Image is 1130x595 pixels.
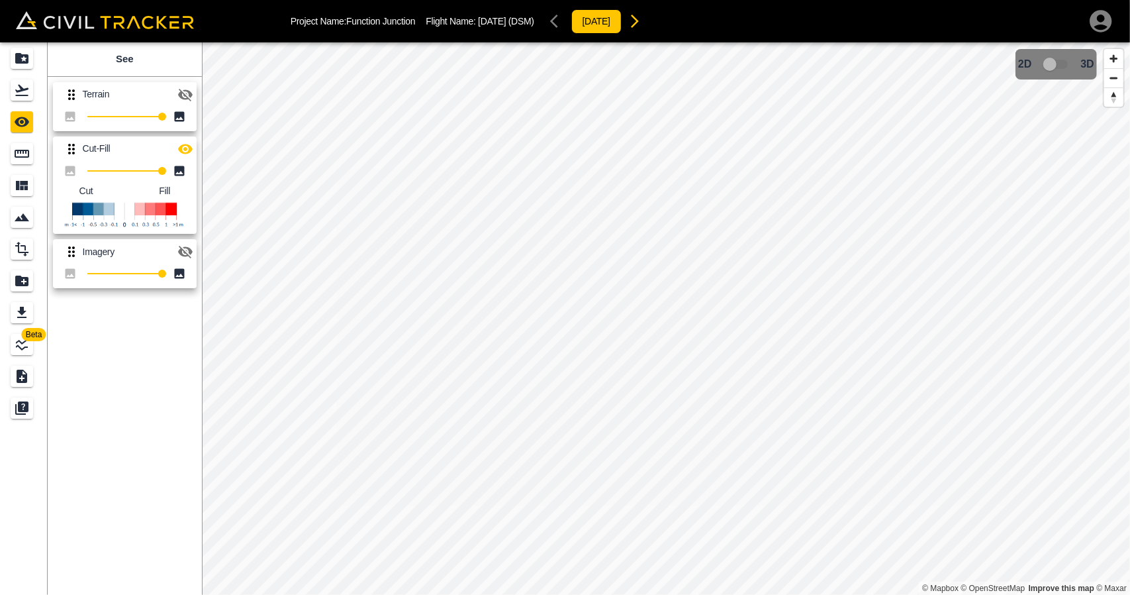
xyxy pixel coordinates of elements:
[1029,584,1094,593] a: Map feedback
[1104,68,1123,87] button: Zoom out
[1037,52,1076,77] span: 3D model not uploaded yet
[571,9,622,34] button: [DATE]
[1104,87,1123,107] button: Reset bearing to north
[478,16,534,27] span: [DATE] (DSM)
[961,584,1025,593] a: OpenStreetMap
[202,42,1130,595] canvas: Map
[291,16,416,27] p: Project Name: Function Junction
[1096,584,1127,593] a: Maxar
[1081,58,1094,70] span: 3D
[922,584,959,593] a: Mapbox
[1104,49,1123,68] button: Zoom in
[1018,58,1031,70] span: 2D
[16,11,194,30] img: Civil Tracker
[426,16,534,27] p: Flight Name:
